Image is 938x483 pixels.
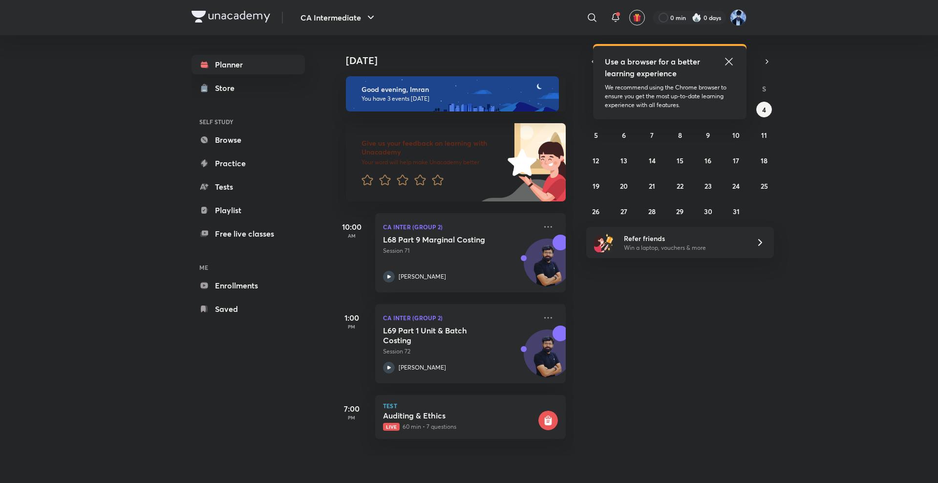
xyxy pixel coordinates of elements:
[332,221,371,233] h5: 10:00
[383,411,536,420] h5: Auditing & Ethics
[295,8,383,27] button: CA Intermediate
[762,84,766,93] abbr: Saturday
[700,153,716,168] button: October 16, 2025
[700,178,716,194] button: October 23, 2025
[672,178,688,194] button: October 22, 2025
[633,13,641,22] img: avatar
[728,203,744,219] button: October 31, 2025
[332,324,371,329] p: PM
[672,153,688,168] button: October 15, 2025
[605,83,735,110] p: We recommend using the Chrome browser to ensure you get the most up-to-date learning experience w...
[383,326,505,345] h5: L69 Part 1 Unit & Batch Costing
[620,181,628,191] abbr: October 20, 2025
[474,123,566,201] img: feedback_image
[616,203,632,219] button: October 27, 2025
[650,131,654,140] abbr: October 7, 2025
[362,95,550,103] p: You have 3 events [DATE]
[192,130,305,150] a: Browse
[362,139,504,156] h6: Give us your feedback on learning with Unacademy
[588,153,604,168] button: October 12, 2025
[761,156,767,165] abbr: October 18, 2025
[733,207,740,216] abbr: October 31, 2025
[644,178,660,194] button: October 21, 2025
[192,224,305,243] a: Free live classes
[192,299,305,319] a: Saved
[192,11,270,22] img: Company Logo
[362,85,550,94] h6: Good evening, Imran
[644,203,660,219] button: October 28, 2025
[733,156,739,165] abbr: October 17, 2025
[649,181,655,191] abbr: October 21, 2025
[399,363,446,372] p: [PERSON_NAME]
[383,312,536,324] p: CA Inter (Group 2)
[383,235,505,244] h5: L68 Part 9 Marginal Costing
[677,181,683,191] abbr: October 22, 2025
[332,312,371,324] h5: 1:00
[192,11,270,25] a: Company Logo
[732,131,740,140] abbr: October 10, 2025
[332,233,371,239] p: AM
[704,207,712,216] abbr: October 30, 2025
[346,76,559,111] img: evening
[622,131,626,140] abbr: October 6, 2025
[672,127,688,143] button: October 8, 2025
[588,203,604,219] button: October 26, 2025
[593,181,599,191] abbr: October 19, 2025
[672,203,688,219] button: October 29, 2025
[383,423,400,431] span: Live
[706,131,710,140] abbr: October 9, 2025
[192,78,305,98] a: Store
[332,415,371,420] p: PM
[692,13,702,22] img: streak
[644,127,660,143] button: October 7, 2025
[761,181,768,191] abbr: October 25, 2025
[756,153,772,168] button: October 18, 2025
[524,244,571,291] img: Avatar
[588,127,604,143] button: October 5, 2025
[332,403,371,415] h5: 7:00
[728,178,744,194] button: October 24, 2025
[192,200,305,220] a: Playlist
[383,347,536,356] p: Session 72
[192,154,305,173] a: Practice
[728,127,744,143] button: October 10, 2025
[756,102,772,117] button: October 4, 2025
[620,207,627,216] abbr: October 27, 2025
[624,233,744,243] h6: Refer friends
[730,9,746,26] img: Imran Hingora
[192,259,305,276] h6: ME
[624,243,744,252] p: Win a laptop, vouchers & more
[700,203,716,219] button: October 30, 2025
[649,156,656,165] abbr: October 14, 2025
[704,156,711,165] abbr: October 16, 2025
[593,156,599,165] abbr: October 12, 2025
[678,131,682,140] abbr: October 8, 2025
[215,82,240,94] div: Store
[704,181,712,191] abbr: October 23, 2025
[732,181,740,191] abbr: October 24, 2025
[383,403,558,409] p: Test
[588,178,604,194] button: October 19, 2025
[648,207,656,216] abbr: October 28, 2025
[756,127,772,143] button: October 11, 2025
[620,156,627,165] abbr: October 13, 2025
[192,55,305,74] a: Planner
[756,178,772,194] button: October 25, 2025
[616,153,632,168] button: October 13, 2025
[616,127,632,143] button: October 6, 2025
[676,207,683,216] abbr: October 29, 2025
[594,233,614,252] img: referral
[762,105,766,114] abbr: October 4, 2025
[761,131,767,140] abbr: October 11, 2025
[700,127,716,143] button: October 9, 2025
[677,156,683,165] abbr: October 15, 2025
[362,158,504,166] p: Your word will help make Unacademy better
[644,153,660,168] button: October 14, 2025
[524,335,571,382] img: Avatar
[594,131,598,140] abbr: October 5, 2025
[192,113,305,130] h6: SELF STUDY
[383,221,536,233] p: CA Inter (Group 2)
[592,207,599,216] abbr: October 26, 2025
[346,55,576,66] h4: [DATE]
[629,10,645,25] button: avatar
